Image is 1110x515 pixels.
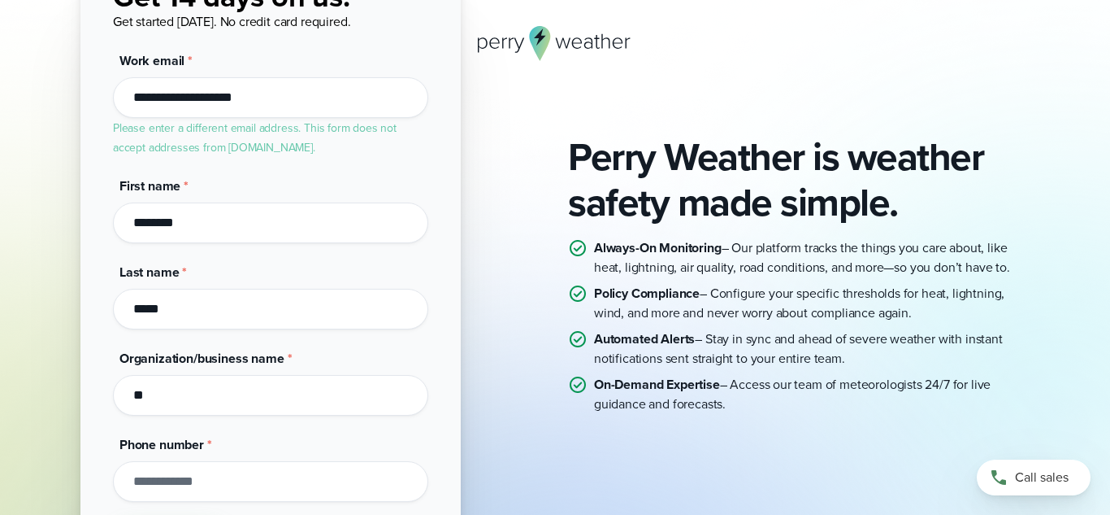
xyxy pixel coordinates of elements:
[113,120,397,156] label: Please enter a different email address. This form does not accept addresses from [DOMAIN_NAME].
[119,349,284,368] span: Organization/business name
[594,330,695,348] strong: Automated Alerts
[119,435,204,454] span: Phone number
[594,238,722,257] strong: Always-On Monitoring
[594,375,720,394] strong: On-Demand Expertise
[594,375,1030,414] p: – Access our team of meteorologists 24/7 for live guidance and forecasts.
[594,238,1030,277] p: – Our platform tracks the things you care about, like heat, lightning, air quality, road conditio...
[568,134,1030,225] h2: Perry Weather is weather safety made simple.
[594,284,700,303] strong: Policy Compliance
[594,330,1030,369] p: – Stay in sync and ahead of severe weather with instant notifications sent straight to your entir...
[1015,468,1069,487] span: Call sales
[594,284,1030,323] p: – Configure your specific thresholds for heat, lightning, wind, and more and never worry about co...
[119,263,179,282] span: Last name
[977,460,1090,495] a: Call sales
[119,177,180,195] span: First name
[113,12,350,31] span: Get started [DATE]. No credit card required.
